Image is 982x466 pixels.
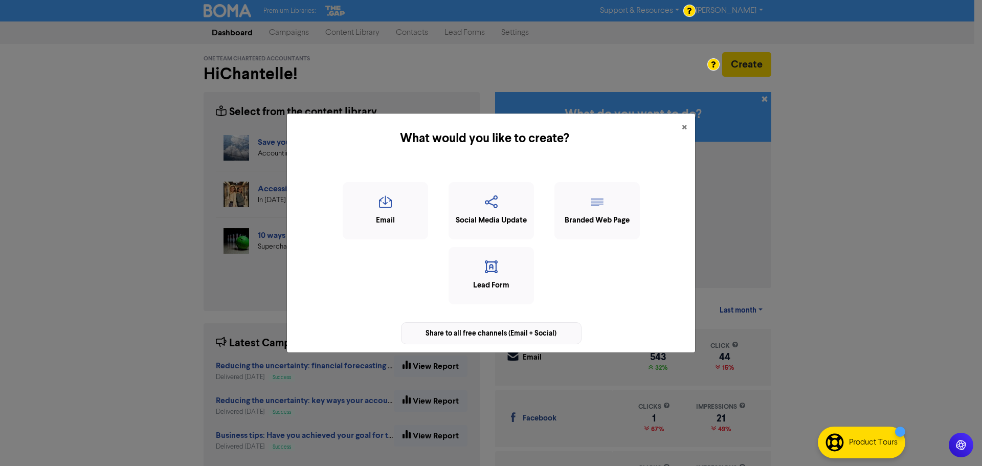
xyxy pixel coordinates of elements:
[295,129,674,148] h5: What would you like to create?
[454,280,528,292] div: Lead Form
[674,114,695,142] button: Close
[401,322,582,344] div: Share to all free channels (Email + Social)
[560,215,634,227] div: Branded Web Page
[682,120,687,136] span: ×
[931,417,982,466] iframe: Chat Widget
[454,215,528,227] div: Social Media Update
[348,215,422,227] div: Email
